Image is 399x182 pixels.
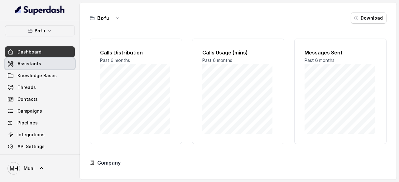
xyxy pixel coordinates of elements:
span: Integrations [17,132,45,138]
a: Dashboard [5,46,75,58]
a: Assistants [5,58,75,69]
span: API Settings [17,143,45,150]
h3: Bofu [97,14,109,22]
a: Campaigns [5,105,75,117]
text: MH [10,165,18,172]
span: Past 6 months [202,58,232,63]
a: Integrations [5,129,75,140]
a: Contacts [5,94,75,105]
button: Download [351,12,387,24]
span: Past 6 months [100,58,130,63]
span: Dashboard [17,49,41,55]
span: Assistants [17,61,41,67]
img: light.svg [15,5,65,15]
span: Past 6 months [305,58,334,63]
button: Bofu [5,25,75,36]
h2: Calls Usage (mins) [202,49,274,56]
a: Voices Library [5,153,75,164]
a: API Settings [5,141,75,152]
a: Pipelines [5,117,75,128]
span: Knowledge Bases [17,72,57,79]
p: Bofu [35,27,45,35]
a: Threads [5,82,75,93]
h2: Calls Distribution [100,49,172,56]
span: Contacts [17,96,38,102]
span: Threads [17,84,36,91]
span: Muni [24,165,35,171]
span: Campaigns [17,108,42,114]
h2: Messages Sent [305,49,376,56]
a: Knowledge Bases [5,70,75,81]
h3: Company [97,159,121,166]
span: Pipelines [17,120,38,126]
a: Muni [5,160,75,177]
